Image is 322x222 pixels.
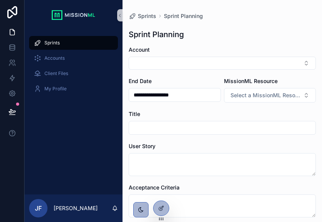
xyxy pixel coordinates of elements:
[129,78,152,84] span: End Date
[164,12,203,20] a: Sprint Planning
[129,184,180,191] span: Acceptance Criteria
[25,31,123,106] div: scrollable content
[29,82,118,96] a: My Profile
[224,78,278,84] span: MissionML Resource
[129,57,316,70] button: Select Button
[129,29,184,40] h1: Sprint Planning
[230,91,301,99] span: Select a MissionML Resource
[35,204,42,213] span: JF
[54,204,98,212] p: [PERSON_NAME]
[44,70,68,77] span: Client Files
[224,88,316,103] button: Select Button
[29,36,118,50] a: Sprints
[129,143,155,149] span: User Story
[129,12,156,20] a: Sprints
[44,86,67,92] span: My Profile
[44,55,65,61] span: Accounts
[29,51,118,65] a: Accounts
[29,67,118,80] a: Client Files
[44,40,60,46] span: Sprints
[129,111,140,117] span: Title
[129,46,150,53] span: Account
[138,12,156,20] span: Sprints
[51,9,96,21] img: App logo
